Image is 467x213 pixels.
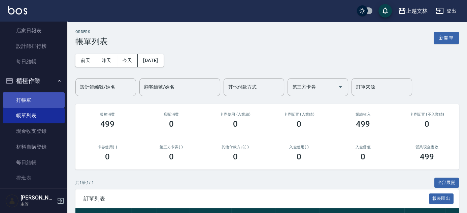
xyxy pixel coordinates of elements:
[406,7,428,15] div: 上越文林
[434,32,459,44] button: 新開單
[147,112,195,117] h2: 店販消費
[420,152,434,161] h3: 499
[21,194,55,201] h5: [PERSON_NAME]
[8,6,27,14] img: Logo
[403,145,451,149] h2: 營業現金應收
[378,4,392,18] button: save
[429,193,454,204] button: 報表匯出
[429,195,454,202] a: 報表匯出
[361,152,365,161] h3: 0
[434,178,459,188] button: 全部展開
[75,30,108,34] h2: ORDERS
[335,82,346,92] button: Open
[275,145,323,149] h2: 入金使用(-)
[233,119,238,129] h3: 0
[100,119,114,129] h3: 499
[75,180,94,186] p: 共 1 筆, 1 / 1
[5,194,19,208] img: Person
[117,54,138,67] button: 今天
[96,54,117,67] button: 昨天
[3,139,65,155] a: 材料自購登錄
[3,23,65,38] a: 店家日報表
[211,145,259,149] h2: 其他付款方式(-)
[403,112,451,117] h2: 卡券販賣 (不入業績)
[356,119,370,129] h3: 499
[84,112,131,117] h3: 服務消費
[3,54,65,69] a: 每日結帳
[138,54,163,67] button: [DATE]
[3,123,65,139] a: 現金收支登錄
[169,152,174,161] h3: 0
[425,119,429,129] h3: 0
[75,54,96,67] button: 前天
[3,170,65,186] a: 排班表
[275,112,323,117] h2: 卡券販賣 (入業績)
[105,152,110,161] h3: 0
[339,112,387,117] h2: 業績收入
[84,145,131,149] h2: 卡券使用(-)
[297,119,301,129] h3: 0
[147,145,195,149] h2: 第三方卡券(-)
[84,195,429,202] span: 訂單列表
[211,112,259,117] h2: 卡券使用 (入業績)
[3,155,65,170] a: 每日結帳
[169,119,174,129] h3: 0
[3,72,65,90] button: 櫃檯作業
[339,145,387,149] h2: 入金儲值
[21,201,55,207] p: 主管
[433,5,459,17] button: 登出
[75,37,108,46] h3: 帳單列表
[3,92,65,108] a: 打帳單
[3,38,65,54] a: 設計師排行榜
[233,152,238,161] h3: 0
[297,152,301,161] h3: 0
[3,108,65,123] a: 帳單列表
[434,34,459,41] a: 新開單
[3,186,65,201] a: 現場電腦打卡
[395,4,430,18] button: 上越文林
